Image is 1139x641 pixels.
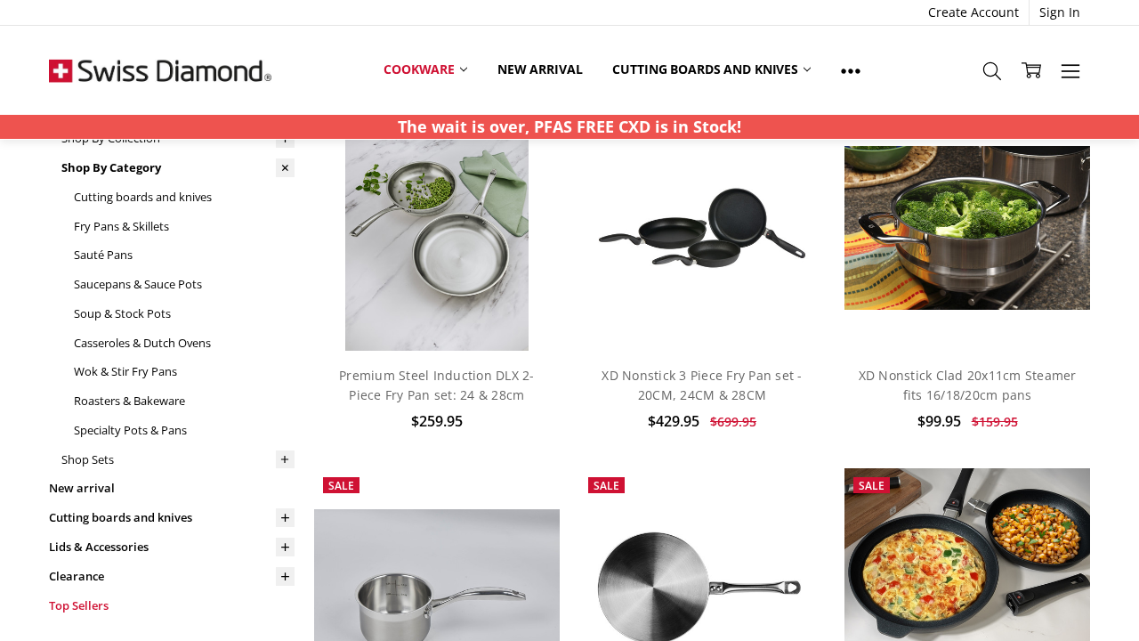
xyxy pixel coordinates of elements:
a: Wok & Stir Fry Pans [74,357,295,386]
img: XD Nonstick 3 Piece Fry Pan set - 20CM, 24CM & 28CM [579,166,825,289]
a: New arrival [482,50,597,89]
a: Saucepans & Sauce Pots [74,270,295,299]
a: Clearance [49,562,295,591]
span: $429.95 [648,411,699,431]
span: Sale [859,478,885,493]
a: New arrival [49,474,295,503]
span: $99.95 [917,411,961,431]
p: The wait is over, PFAS FREE CXD is in Stock! [398,115,741,139]
a: Sauté Pans [74,240,295,270]
a: Casseroles & Dutch Ovens [74,329,295,358]
a: Specialty Pots & Pans [74,416,295,445]
span: $259.95 [411,411,463,431]
img: XD Nonstick Clad 20x11cm Steamer fits 16/18/20cm pans [844,146,1090,310]
span: Sale [328,478,354,493]
span: Sale [594,478,619,493]
img: Free Shipping On Every Order [49,26,271,115]
a: XD Nonstick 3 Piece Fry Pan set - 20CM, 24CM & 28CM [579,105,825,351]
a: XD Nonstick Clad 20x11cm Steamer fits 16/18/20cm pans [859,367,1077,403]
a: Soup & Stock Pots [74,299,295,329]
a: XD Nonstick Clad 20x11cm Steamer fits 16/18/20cm pans [844,105,1090,351]
a: Shop Sets [61,445,295,475]
a: Show All [826,50,876,90]
a: Cookware [368,50,482,89]
span: $699.95 [710,413,756,430]
a: Premium steel DLX 2pc fry pan set (28 and 24cm) life style shot [314,105,560,351]
a: Shop By Category [61,153,295,183]
a: Lids & Accessories [49,532,295,562]
a: Roasters & Bakeware [74,386,295,416]
a: Cutting boards and knives [597,50,826,89]
a: Cutting boards and knives [49,503,295,532]
img: Premium steel DLX 2pc fry pan set (28 and 24cm) life style shot [345,105,529,351]
a: Cutting boards and knives [74,183,295,212]
a: XD Nonstick 3 Piece Fry Pan set - 20CM, 24CM & 28CM [602,367,802,403]
a: Premium Steel Induction DLX 2-Piece Fry Pan set: 24 & 28cm [339,367,535,403]
span: $159.95 [972,413,1018,430]
a: Fry Pans & Skillets [74,212,295,241]
a: Top Sellers [49,591,295,621]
